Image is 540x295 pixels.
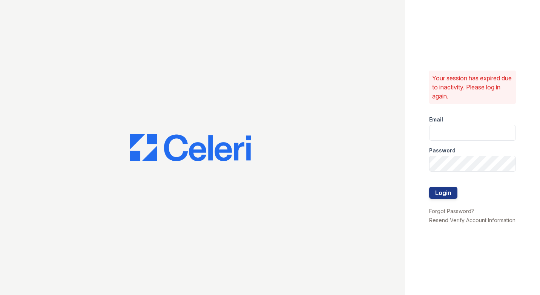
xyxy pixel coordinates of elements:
[429,217,515,223] a: Resend Verify Account Information
[429,147,456,154] label: Password
[130,134,251,161] img: CE_Logo_Blue-a8612792a0a2168367f1c8372b55b34899dd931a85d93a1a3d3e32e68fde9ad4.png
[429,208,474,214] a: Forgot Password?
[432,74,513,101] p: Your session has expired due to inactivity. Please log in again.
[429,187,457,199] button: Login
[429,116,443,123] label: Email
